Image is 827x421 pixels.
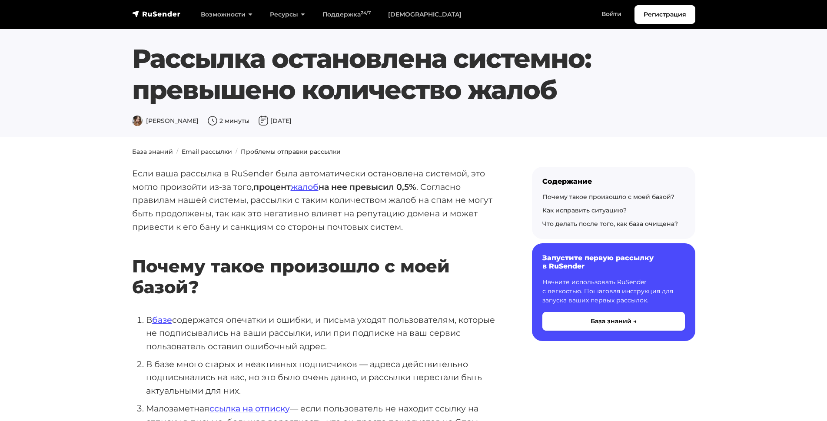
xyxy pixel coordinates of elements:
[634,5,695,24] a: Регистрация
[258,116,269,126] img: Дата публикации
[261,6,314,23] a: Ресурсы
[241,148,341,156] a: Проблемы отправки рассылки
[542,254,685,270] h6: Запустите первую рассылку в RuSender
[542,278,685,305] p: Начните использовать RuSender с легкостью. Пошаговая инструкция для запуска ваших первых рассылок.
[542,220,678,228] a: Что делать после того, как база очищена?
[146,358,504,398] li: В базе много старых и неактивных подписчиков — адреса действительно подписывались на вас, но это ...
[132,117,199,125] span: [PERSON_NAME]
[542,206,627,214] a: Как исправить ситуацию?
[361,10,371,16] sup: 24/7
[192,6,261,23] a: Возможности
[532,243,695,341] a: Запустите первую рассылку в RuSender Начните использовать RuSender с легкостью. Пошаговая инструк...
[182,148,232,156] a: Email рассылки
[314,6,379,23] a: Поддержка24/7
[127,147,701,156] nav: breadcrumb
[379,6,470,23] a: [DEMOGRAPHIC_DATA]
[258,117,292,125] span: [DATE]
[253,182,416,192] strong: процент на нее превысил 0,5%
[132,167,504,234] p: Если ваша рассылка в RuSender была автоматически остановлена системой, это могло произойти из-за ...
[542,177,685,186] div: Содержание
[207,117,249,125] span: 2 минуты
[146,313,504,353] li: В содержатся опечатки и ошибки, и письма уходят пользователям, которые не подписывались на ваши р...
[207,116,218,126] img: Время чтения
[542,193,674,201] a: Почему такое произошло с моей базой?
[132,43,695,106] h1: Рассылка остановлена системно: превышено количество жалоб
[132,148,173,156] a: База знаний
[132,10,181,18] img: RuSender
[542,312,685,331] button: База знаний →
[209,403,290,414] a: ссылка на отписку
[291,182,319,192] a: жалоб
[132,230,504,298] h2: Почему такое произошло с моей базой?
[593,5,630,23] a: Войти
[152,315,172,325] a: базе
